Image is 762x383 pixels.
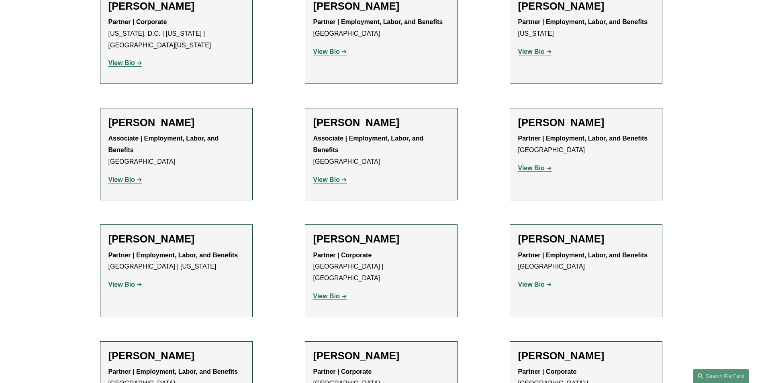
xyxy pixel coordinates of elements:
a: View Bio [518,165,552,171]
a: View Bio [108,59,142,66]
a: View Bio [108,281,142,288]
p: [GEOGRAPHIC_DATA] [518,133,654,156]
strong: View Bio [518,165,545,171]
strong: Partner | Corporate [108,18,167,25]
p: [GEOGRAPHIC_DATA] [313,133,449,167]
h2: [PERSON_NAME] [313,116,449,129]
p: [GEOGRAPHIC_DATA] [518,250,654,273]
h2: [PERSON_NAME] [108,116,244,129]
a: View Bio [313,48,347,55]
p: [GEOGRAPHIC_DATA] | [GEOGRAPHIC_DATA] [313,250,449,284]
strong: View Bio [518,281,545,288]
strong: View Bio [108,281,135,288]
strong: Partner | Employment, Labor, and Benefits [313,18,443,25]
strong: Partner | Corporate [518,368,577,375]
strong: Partner | Employment, Labor, and Benefits [108,252,238,259]
h2: [PERSON_NAME] [518,233,654,245]
strong: View Bio [313,293,340,299]
a: View Bio [518,48,552,55]
p: [US_STATE], D.C. | [US_STATE] | [GEOGRAPHIC_DATA][US_STATE] [108,16,244,51]
strong: Associate | Employment, Labor, and Benefits [108,135,221,153]
a: Search this site [693,369,749,383]
strong: View Bio [518,48,545,55]
h2: [PERSON_NAME] [313,350,449,362]
a: View Bio [518,281,552,288]
strong: View Bio [108,176,135,183]
p: [GEOGRAPHIC_DATA] [313,16,449,40]
a: View Bio [108,176,142,183]
strong: Partner | Corporate [313,252,372,259]
p: [US_STATE] [518,16,654,40]
h2: [PERSON_NAME] [108,350,244,362]
p: [GEOGRAPHIC_DATA] [108,133,244,167]
strong: Associate | Employment, Labor, and Benefits [313,135,425,153]
strong: View Bio [108,59,135,66]
a: View Bio [313,293,347,299]
strong: Partner | Employment, Labor, and Benefits [518,252,648,259]
h2: [PERSON_NAME] [108,233,244,245]
strong: View Bio [313,176,340,183]
p: [GEOGRAPHIC_DATA] | [US_STATE] [108,250,244,273]
h2: [PERSON_NAME] [313,233,449,245]
strong: Partner | Employment, Labor, and Benefits [518,135,648,142]
a: View Bio [313,176,347,183]
strong: View Bio [313,48,340,55]
strong: Partner | Corporate [313,368,372,375]
h2: [PERSON_NAME] [518,350,654,362]
strong: Partner | Employment, Labor, and Benefits [518,18,648,25]
h2: [PERSON_NAME] [518,116,654,129]
strong: Partner | Employment, Labor, and Benefits [108,368,238,375]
